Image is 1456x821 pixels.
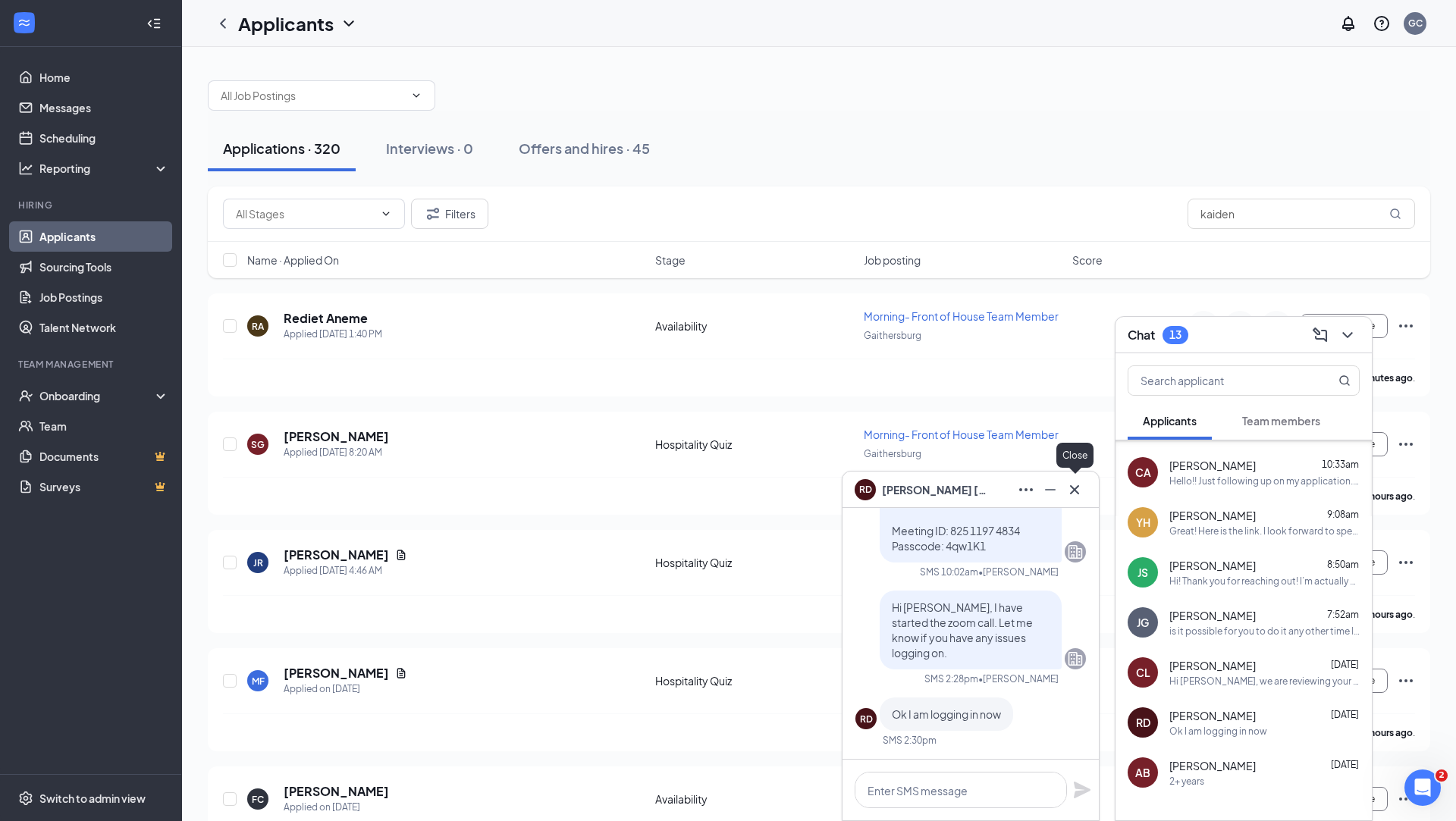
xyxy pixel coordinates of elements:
input: Search applicant [1128,366,1308,395]
svg: ChevronDown [340,14,358,33]
svg: Ellipses [1397,317,1415,335]
span: • [PERSON_NAME] [978,672,1059,685]
a: DocumentsCrown [39,441,169,472]
span: Morning- Front of House Team Member [864,309,1059,323]
div: YH [1136,515,1150,530]
svg: ChevronDown [1338,326,1357,344]
h5: [PERSON_NAME] [284,428,389,445]
svg: ChevronDown [380,208,392,220]
div: Applied on [DATE] [284,800,389,815]
div: Applied on [DATE] [284,682,407,697]
svg: Ellipses [1397,553,1415,572]
input: All Stages [236,205,374,222]
svg: Settings [18,791,33,806]
span: [PERSON_NAME] [1169,708,1256,723]
svg: Plane [1073,781,1091,799]
svg: ChevronLeft [214,14,232,33]
div: GC [1408,17,1423,30]
div: SMS 2:28pm [924,672,978,685]
a: Applicants [39,221,169,252]
div: AB [1135,765,1150,780]
svg: QuestionInfo [1373,14,1391,33]
div: Applied [DATE] 4:46 AM [284,563,407,578]
svg: Document [395,549,407,561]
a: Messages [39,92,169,123]
span: 7:52am [1327,609,1359,620]
div: Hello!! Just following up on my application. Thank you so much! [1169,475,1360,487]
iframe: Intercom live chat [1404,769,1441,806]
svg: Minimize [1041,481,1059,499]
div: CL [1136,665,1150,680]
span: Hi [PERSON_NAME], I have started the zoom call. Let me know if you have any issues logging on. [892,600,1033,660]
svg: Ellipses [1017,481,1035,499]
span: Name · Applied On [247,252,339,268]
h5: [PERSON_NAME] [284,547,389,563]
svg: Ellipses [1397,435,1415,453]
h1: Applicants [238,11,334,36]
div: Applications · 320 [223,139,340,158]
div: Applied [DATE] 8:20 AM [284,445,389,460]
div: Hiring [18,199,166,212]
h5: [PERSON_NAME] [284,665,389,682]
span: [PERSON_NAME] [1169,558,1256,573]
div: RD [860,713,873,725]
div: JR [253,556,263,569]
input: Search in applications [1188,199,1415,229]
a: Talent Network [39,312,169,343]
div: JS [1137,565,1148,580]
div: SG [251,438,265,451]
div: Hi [PERSON_NAME], we are reviewing your resume for Front of House Team Member at [DEMOGRAPHIC_DAT... [1169,675,1360,688]
span: [PERSON_NAME] [1169,608,1256,623]
div: FC [252,793,264,806]
span: Stage [655,252,686,268]
span: 10:33am [1322,459,1359,470]
svg: Collapse [146,16,162,31]
span: 8:50am [1327,559,1359,570]
div: SMS 10:02am [920,566,978,578]
div: RD [1136,715,1150,730]
div: Onboarding [39,388,156,403]
span: Gaithersburg [864,330,921,341]
div: Hospitality Quiz [655,437,855,452]
div: Switch to admin view [39,791,146,806]
div: 2+ years [1169,775,1204,788]
span: Applicants [1143,414,1197,428]
div: is it possible for you to do it any other time later in the week? forgot i had a driving lesson [... [1169,625,1360,638]
a: Job Postings [39,282,169,312]
svg: Company [1066,543,1084,561]
svg: ChevronDown [410,89,422,102]
span: Job posting [864,252,921,268]
span: [PERSON_NAME] [PERSON_NAME] [882,481,988,498]
span: [PERSON_NAME] [1169,458,1256,473]
a: Scheduling [39,123,169,153]
span: Ok I am logging in now [892,707,1001,721]
div: Great! Here is the link. I look forward to speaking with you then! Topic: Yimel: Marketing Manage... [1169,525,1360,537]
svg: Ellipses [1397,790,1415,808]
span: Morning- Front of House Team Member [864,428,1059,441]
svg: MagnifyingGlass [1338,374,1351,387]
span: [PERSON_NAME] [1169,758,1256,773]
svg: Ellipses [1397,672,1415,690]
span: [PERSON_NAME] [1169,508,1256,523]
div: Interviews · 0 [386,139,473,158]
div: SMS 2:30pm [883,734,937,747]
h5: Rediet Aneme [284,310,368,327]
div: Hospitality Quiz [655,673,855,688]
button: Move to stage [1301,314,1388,338]
div: Offers and hires · 45 [519,139,650,158]
svg: UserCheck [18,388,33,403]
b: 17 hours ago [1357,727,1413,738]
svg: Notifications [1339,14,1357,33]
span: [PERSON_NAME] [1169,658,1256,673]
svg: Document [395,667,407,679]
div: Team Management [18,358,166,371]
a: Sourcing Tools [39,252,169,282]
button: Minimize [1038,478,1062,502]
div: Availability [655,318,855,334]
div: JG [1137,615,1149,630]
div: Hospitality Quiz [655,555,855,570]
button: ComposeMessage [1308,323,1332,347]
div: MF [252,675,265,688]
span: 9:08am [1327,509,1359,520]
